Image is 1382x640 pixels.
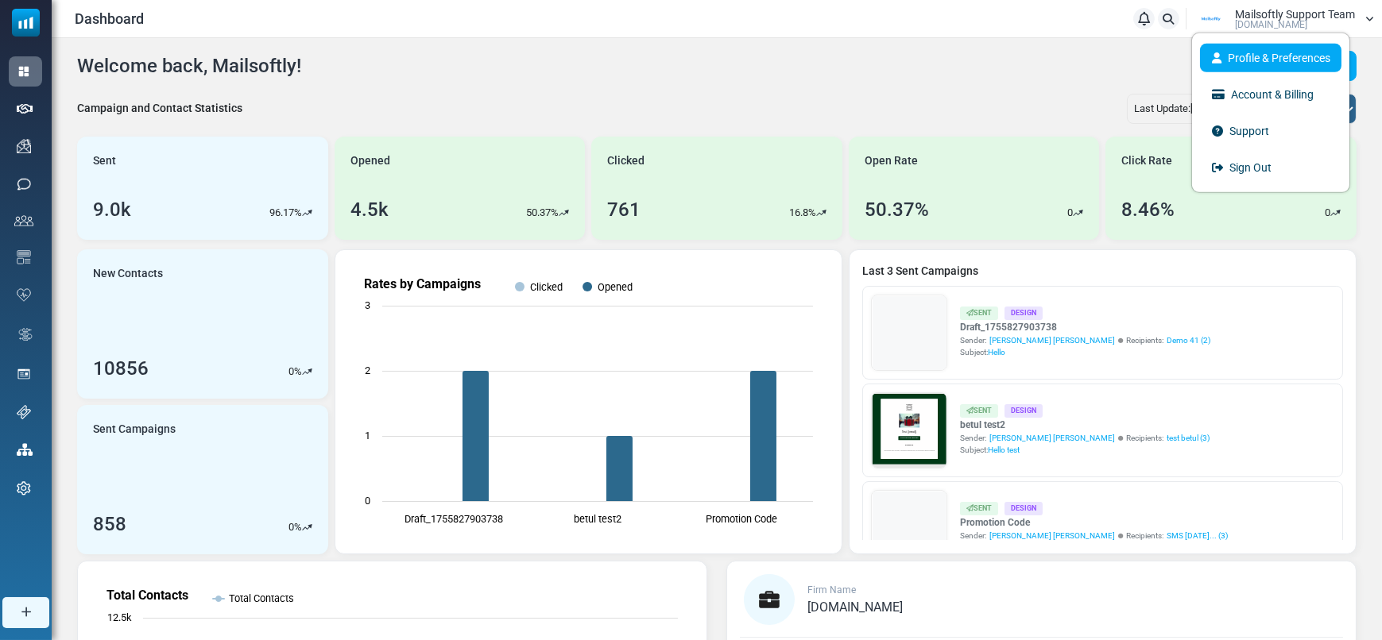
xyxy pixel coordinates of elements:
[209,323,340,336] strong: Shop Now and Save Big!
[989,432,1115,444] span: [PERSON_NAME] [PERSON_NAME]
[106,588,188,603] text: Total Contacts
[17,481,31,495] img: settings-icon.svg
[807,600,903,615] span: [DOMAIN_NAME]
[1167,530,1228,542] a: SMS [DATE]... (3)
[77,100,242,117] div: Campaign and Contact Statistics
[960,444,1210,456] div: Subject:
[14,215,33,226] img: contacts-icon.svg
[960,432,1210,444] div: Sender: Recipients:
[17,405,31,419] img: support-icon.svg
[288,519,312,535] div: %
[960,502,998,515] div: Sent
[960,307,998,320] div: Sent
[1167,432,1210,444] a: test betul (3)
[1200,152,1341,181] a: Sign Out
[789,205,816,221] p: 16.8%
[365,430,370,441] text: 1
[17,288,31,301] img: domain-health-icon.svg
[93,265,163,282] span: New Contacts
[93,195,131,224] div: 9.0k
[244,376,304,389] strong: Follow Us
[72,276,477,300] h1: Test {(email)}
[17,139,31,153] img: campaigns-icon.png
[526,205,559,221] p: 50.37%
[1121,195,1175,224] div: 8.46%
[1067,205,1073,221] p: 0
[93,152,116,169] span: Sent
[405,513,503,525] text: Draft_1755827903738
[17,64,31,79] img: dashboard-icon-active.svg
[607,195,641,224] div: 761
[807,601,903,614] a: [DOMAIN_NAME]
[865,152,918,169] span: Open Rate
[1325,205,1330,221] p: 0
[229,592,294,604] text: Total Contacts
[365,495,370,507] text: 0
[989,334,1115,346] span: [PERSON_NAME] [PERSON_NAME]
[288,519,294,535] p: 0
[364,276,481,291] text: Rates by Campaigns
[862,263,1343,280] a: Last 3 Sent Campaigns
[288,364,312,380] div: %
[960,320,1210,334] a: Draft_1755827903738
[93,421,176,438] span: Sent Campaigns
[348,263,829,541] svg: Rates by Campaigns
[705,513,776,525] text: Promotion Code
[598,281,633,293] text: Opened
[17,250,31,264] img: email-templates-icon.svg
[988,348,1005,357] span: Hello
[1167,334,1210,346] a: Demo 41 (2)
[1121,152,1172,169] span: Click Rate
[960,346,1210,358] div: Subject:
[12,9,40,37] img: mailsoftly_icon_blue_white.svg
[960,418,1210,432] a: betul test2
[1235,9,1355,20] span: Mailsoftly Support Team
[93,354,149,383] div: 10856
[365,299,370,311] text: 3
[960,530,1228,542] div: Sender: Recipients:
[1005,502,1043,515] div: Design
[530,281,563,293] text: Clicked
[1191,7,1231,31] img: User Logo
[807,584,856,596] span: Firm Name
[1005,307,1043,320] div: Design
[1191,32,1350,192] ul: User Logo Mailsoftly Support Team [DOMAIN_NAME]
[75,8,144,29] span: Dashboard
[193,315,356,345] a: Shop Now and Save Big!
[350,195,389,224] div: 4.5k
[83,417,465,432] p: Lorem ipsum dolor sit amet, consectetur adipiscing elit, sed do eiusmod tempor incididunt
[1200,79,1341,108] a: Account & Billing
[1191,7,1374,31] a: User Logo Mailsoftly Support Team [DOMAIN_NAME]
[574,513,621,525] text: betul test2
[269,205,302,221] p: 96.17%
[865,195,929,224] div: 50.37%
[17,326,34,344] img: workflow.svg
[1200,43,1341,71] a: Profile & Preferences
[17,367,31,381] img: landing_pages.svg
[960,334,1210,346] div: Sender: Recipients:
[1005,404,1043,418] div: Design
[17,177,31,191] img: sms-icon.png
[1200,116,1341,145] a: Support
[77,55,301,78] h4: Welcome back, Mailsoftly!
[1127,94,1241,124] div: Last Update:
[107,611,132,623] text: 12.5k
[988,445,1020,454] span: Hello test
[77,249,328,399] a: New Contacts 10856 0%
[288,364,294,380] p: 0
[607,152,645,169] span: Clicked
[960,404,998,418] div: Sent
[989,530,1115,542] span: [PERSON_NAME] [PERSON_NAME]
[350,152,390,169] span: Opened
[93,510,126,538] div: 858
[960,515,1228,530] a: Promotion Code
[365,364,370,376] text: 2
[1235,20,1307,29] span: [DOMAIN_NAME]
